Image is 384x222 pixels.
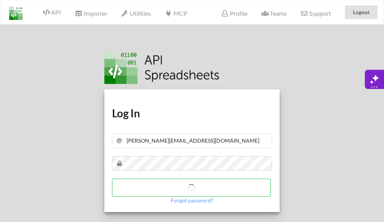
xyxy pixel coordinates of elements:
span: MCP [165,10,187,17]
button: Log In [112,179,271,197]
span: Importer [75,10,107,17]
span: Utilities [121,10,151,17]
h1: Log In [112,106,272,120]
span: Support [300,10,331,16]
button: Logout [345,5,377,19]
input: Your Email [112,133,272,148]
h4: Log In [120,183,263,192]
span: API [43,8,61,16]
span: Profile [221,10,247,17]
span: Teams [261,10,287,17]
img: LogoIcon.png [9,7,23,20]
p: Forgot password? [171,197,213,204]
img: Logo.png [104,51,219,84]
